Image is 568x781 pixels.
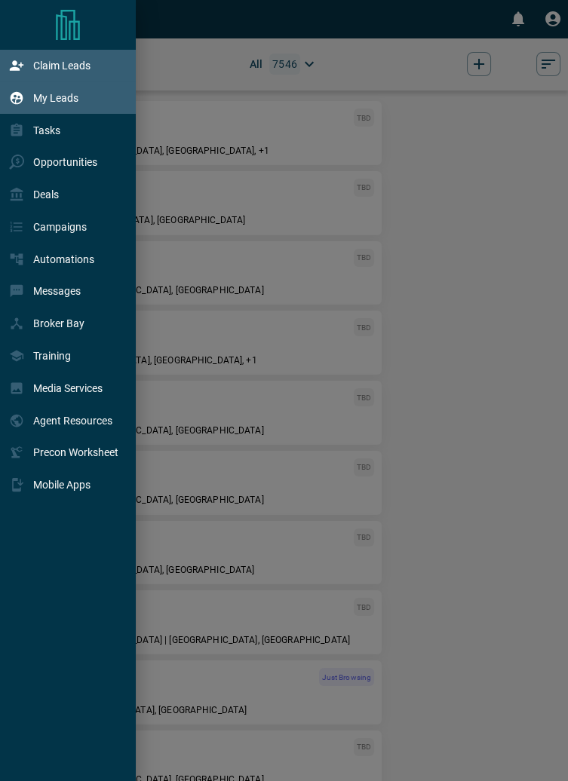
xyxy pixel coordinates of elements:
p: Deals [33,188,59,201]
p: Precon Worksheet [33,446,118,458]
p: Training [33,350,71,362]
p: Tasks [33,124,60,136]
p: Claim Leads [33,60,91,72]
p: Campaigns [33,221,87,233]
p: Media Services [33,382,103,394]
p: My Leads [33,92,78,104]
p: Broker Bay [33,317,84,329]
p: Agent Resources [33,415,112,427]
p: Opportunities [33,156,97,168]
a: Main Page [53,10,83,40]
p: Mobile Apps [33,479,91,491]
p: Messages [33,285,81,297]
p: Automations [33,253,94,265]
